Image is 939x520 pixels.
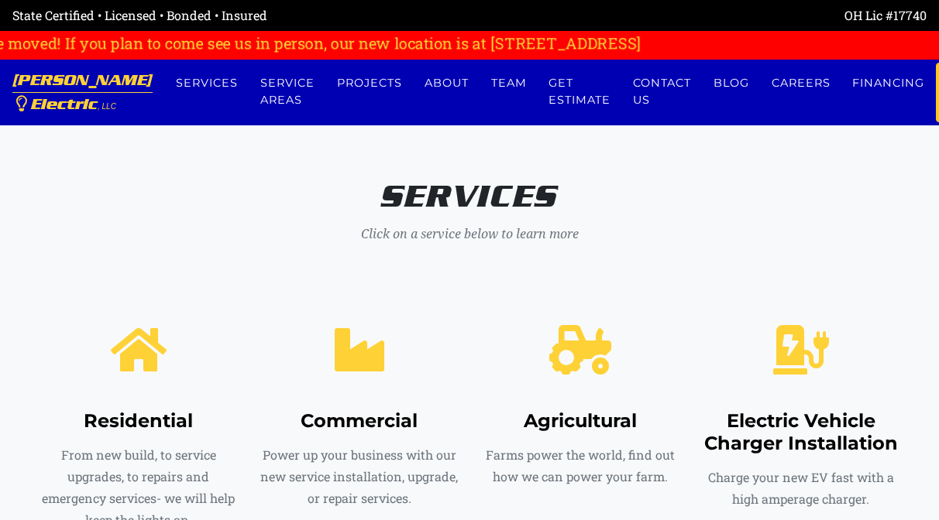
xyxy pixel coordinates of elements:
div: OH Lic #17740 [469,6,927,25]
a: Agricultural Farms power the world, find out how we can power your farm. [481,339,679,487]
a: Service Areas [249,63,326,121]
a: Electric Vehicle Charger Installation Charge your new EV fast with a high amperage charger. [702,339,899,509]
a: About [413,63,480,104]
span: , LLC [98,102,116,111]
h4: Agricultural [481,410,679,433]
a: Projects [326,63,414,104]
p: Farms power the world, find out how we can power your farm. [481,444,679,487]
h4: Residential [40,410,237,433]
a: Blog [702,63,760,104]
h3: Click on a service below to learn more [40,227,899,241]
div: State Certified • Licensed • Bonded • Insured [12,6,469,25]
a: Careers [760,63,841,104]
a: Commercial Power up your business with our new service installation, upgrade, or repair services. [260,339,458,509]
a: Team [480,63,538,104]
p: Charge your new EV fast with a high amperage charger. [702,467,899,510]
p: Power up your business with our new service installation, upgrade, or repair services. [260,444,458,509]
h2: Services [40,178,899,215]
a: [PERSON_NAME] Electric, LLC [12,60,153,125]
a: Financing [841,63,936,104]
a: Services [165,63,249,104]
h4: Electric Vehicle Charger Installation [702,410,899,455]
h4: Commercial [260,410,458,433]
a: Contact us [622,63,703,121]
a: Get estimate [538,63,622,121]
